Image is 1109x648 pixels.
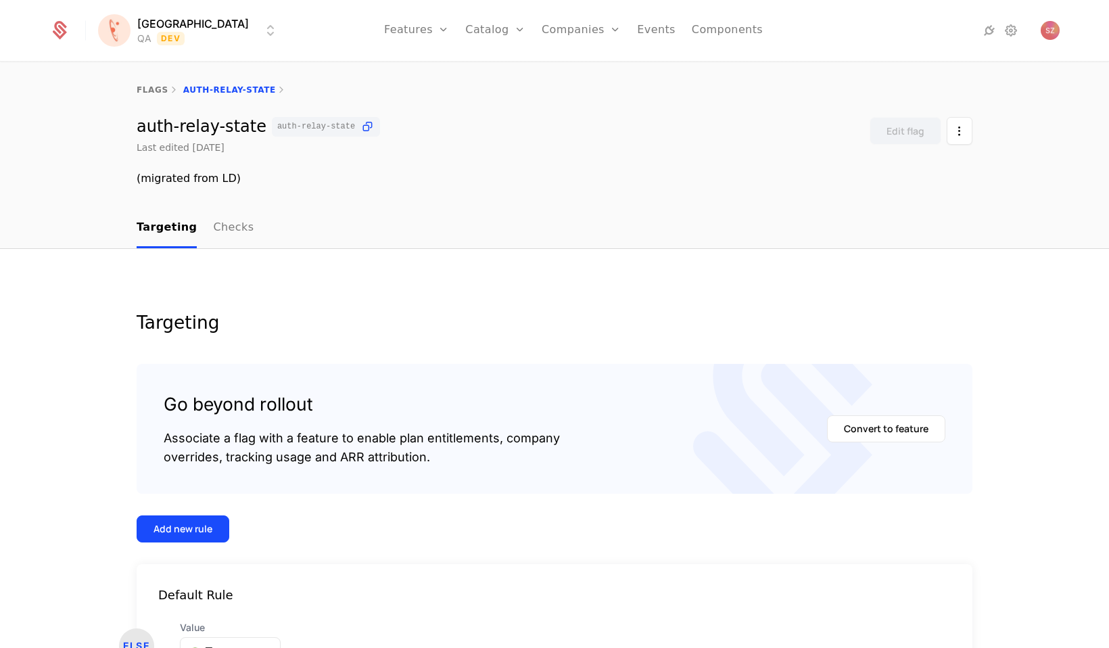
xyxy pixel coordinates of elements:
div: (migrated from LD) [137,170,972,187]
button: Convert to feature [827,415,945,442]
button: Select environment [102,16,279,45]
div: Last edited [DATE] [137,141,225,154]
button: Add new rule [137,515,229,542]
img: Florence [98,14,131,47]
a: Checks [213,208,254,248]
a: Targeting [137,208,197,248]
div: auth-relay-state [137,117,380,137]
div: Add new rule [154,522,212,536]
button: Select action [947,117,972,145]
span: [GEOGRAPHIC_DATA] [137,16,249,32]
a: Integrations [981,22,997,39]
span: Dev [157,32,185,45]
span: auth-relay-state [277,122,355,131]
div: Associate a flag with a feature to enable plan entitlements, company overrides, tracking usage an... [164,429,560,467]
span: Value [180,621,281,634]
img: Sanja Zivotic [1041,21,1060,40]
a: Settings [1003,22,1019,39]
a: flags [137,85,168,95]
div: Default Rule [137,586,972,605]
div: Go beyond rollout [164,391,560,418]
div: Targeting [137,314,972,331]
div: Edit flag [887,124,924,138]
ul: Choose Sub Page [137,208,254,248]
button: Edit flag [870,117,941,145]
nav: Main [137,208,972,248]
div: QA [137,32,151,45]
button: Open user button [1041,21,1060,40]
